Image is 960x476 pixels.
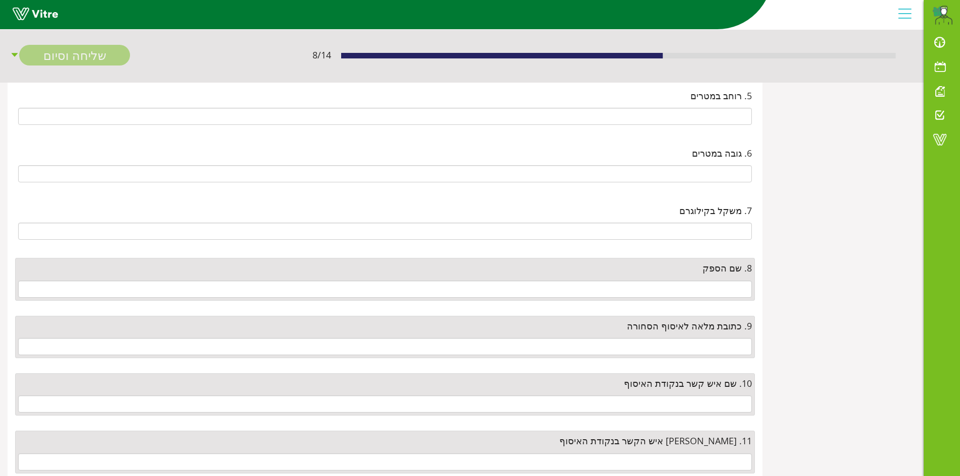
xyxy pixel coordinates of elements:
span: 6. גובה במטרים [692,146,752,160]
span: 9. כתובת מלאה לאיסוף הסחורה [627,319,752,333]
span: 8 / 14 [312,48,331,62]
span: 11. [PERSON_NAME] איש הקשר בנקודת האיסוף [559,434,752,448]
span: 10. שם איש קשר בנקודת האיסוף [624,376,752,390]
span: 7. משקל בקילוגרם [679,203,752,218]
span: 5. רוחב במטרים [690,89,752,103]
img: d79e9f56-8524-49d2-b467-21e72f93baff.png [932,5,952,25]
span: 8. שם הספק [702,261,752,275]
span: caret-down [10,45,19,65]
